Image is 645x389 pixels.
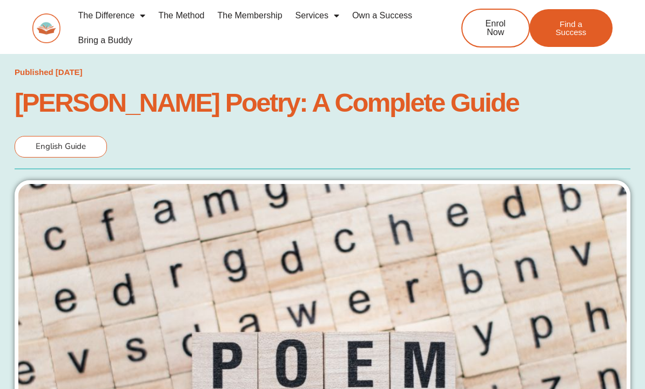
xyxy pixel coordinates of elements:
a: Find a Success [529,9,613,47]
span: English Guide [36,141,86,152]
a: The Method [152,3,211,28]
time: [DATE] [56,67,83,77]
h1: [PERSON_NAME] Poetry: A Complete Guide [15,91,630,114]
span: Find a Success [546,20,596,36]
a: Enrol Now [461,9,530,47]
a: Published [DATE] [15,65,83,80]
span: Enrol Now [479,19,513,37]
span: Published [15,67,53,77]
a: Own a Success [346,3,419,28]
a: Bring a Buddy [71,28,139,53]
a: Services [289,3,346,28]
nav: Menu [71,3,428,53]
a: The Difference [71,3,152,28]
a: The Membership [211,3,289,28]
